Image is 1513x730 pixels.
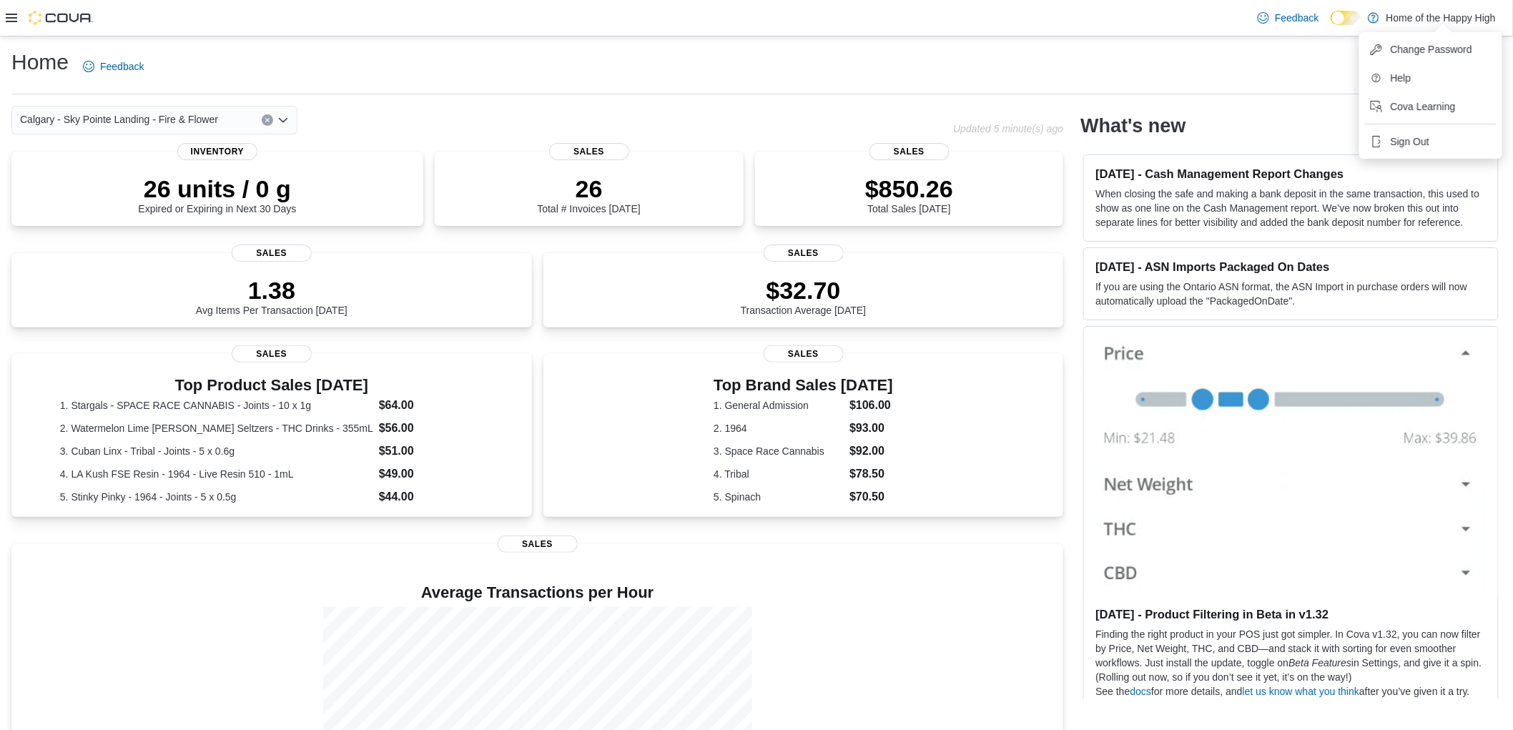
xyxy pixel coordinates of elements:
span: Sales [498,536,578,553]
p: Home of the Happy High [1386,9,1496,26]
div: Expired or Expiring in Next 30 Days [138,174,296,214]
h1: Home [11,48,69,77]
p: See the for more details, and after you’ve given it a try. [1095,684,1487,699]
div: Total # Invoices [DATE] [537,174,640,214]
h3: [DATE] - ASN Imports Packaged On Dates [1095,260,1487,274]
p: $32.70 [741,276,867,305]
a: Feedback [77,52,149,81]
p: Finding the right product in your POS just got simpler. In Cova v1.32, you can now filter by Pric... [1095,627,1487,684]
dd: $70.50 [849,488,893,505]
dd: $44.00 [379,488,483,505]
dd: $106.00 [849,397,893,414]
div: Transaction Average [DATE] [741,276,867,316]
h2: What's new [1080,114,1186,137]
div: Avg Items Per Transaction [DATE] [196,276,348,316]
dt: 2. Watermelon Lime [PERSON_NAME] Seltzers - THC Drinks - 355mL [60,421,373,435]
h4: Average Transactions per Hour [23,584,1052,601]
dd: $49.00 [379,465,483,483]
dt: 3. Space Race Cannabis [714,444,844,458]
span: Sales [232,345,312,362]
p: If you are using the Ontario ASN format, the ASN Import in purchase orders will now automatically... [1095,280,1487,308]
dt: 2. 1964 [714,421,844,435]
span: Change Password [1391,42,1472,56]
dt: 4. LA Kush FSE Resin - 1964 - Live Resin 510 - 1mL [60,467,373,481]
span: Feedback [100,59,144,74]
span: Sales [232,245,312,262]
div: Total Sales [DATE] [865,174,953,214]
dt: 1. Stargals - SPACE RACE CANNABIS - Joints - 10 x 1g [60,398,373,413]
dt: 1. General Admission [714,398,844,413]
p: Updated 5 minute(s) ago [953,123,1063,134]
img: Cova [29,11,93,25]
input: Dark Mode [1331,11,1361,26]
button: Cova Learning [1365,95,1497,118]
span: Feedback [1275,11,1319,25]
button: Help [1365,66,1497,89]
p: 1.38 [196,276,348,305]
a: docs [1130,686,1152,697]
span: Help [1391,71,1411,85]
dt: 3. Cuban Linx - Tribal - Joints - 5 x 0.6g [60,444,373,458]
span: Sales [869,143,950,160]
p: 26 units / 0 g [138,174,296,203]
h3: [DATE] - Product Filtering in Beta in v1.32 [1095,607,1487,621]
button: Open list of options [277,114,289,126]
em: Beta Features [1288,657,1351,669]
a: let us know what you think [1243,686,1359,697]
h3: Top Brand Sales [DATE] [714,377,893,394]
button: Clear input [262,114,273,126]
dd: $64.00 [379,397,483,414]
span: Dark Mode [1331,25,1331,26]
span: Calgary - Sky Pointe Landing - Fire & Flower [20,111,218,128]
span: Sales [764,245,844,262]
span: Sign Out [1391,134,1429,149]
span: Cova Learning [1391,99,1456,114]
dd: $93.00 [849,420,893,437]
dd: $92.00 [849,443,893,460]
p: 26 [537,174,640,203]
dt: 4. Tribal [714,467,844,481]
span: Sales [549,143,629,160]
a: Feedback [1252,4,1324,32]
p: $850.26 [865,174,953,203]
button: Change Password [1365,38,1497,61]
dd: $78.50 [849,465,893,483]
h3: Top Product Sales [DATE] [60,377,483,394]
span: Sales [764,345,844,362]
h3: [DATE] - Cash Management Report Changes [1095,167,1487,181]
dt: 5. Spinach [714,490,844,504]
span: Inventory [177,143,257,160]
dd: $51.00 [379,443,483,460]
dd: $56.00 [379,420,483,437]
dt: 5. Stinky Pinky - 1964 - Joints - 5 x 0.5g [60,490,373,504]
p: When closing the safe and making a bank deposit in the same transaction, this used to show as one... [1095,187,1487,230]
button: Sign Out [1365,130,1497,153]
